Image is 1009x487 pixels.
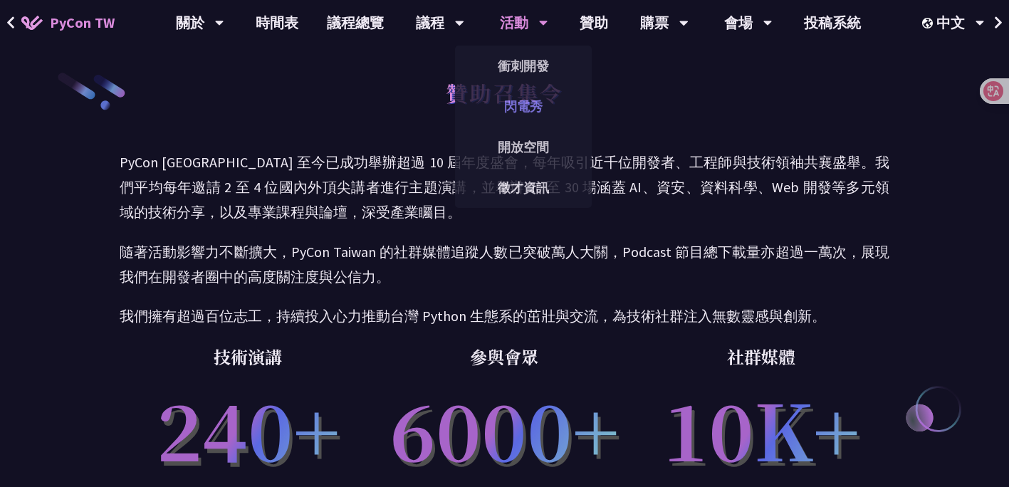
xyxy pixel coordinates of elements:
p: 社群媒體 [633,342,889,371]
p: 6000+ [376,371,632,486]
p: 我們擁有超過百位志工，持續投入心力推動台灣 Python 生態系的茁壯與交流，為技術社群注入無數靈感與創新。 [120,303,889,328]
img: Home icon of PyCon TW 2025 [21,16,43,30]
a: PyCon TW [7,5,129,41]
a: 徵才資訊 [455,171,592,204]
a: 閃電秀 [455,90,592,123]
a: 衝刺開發 [455,49,592,83]
p: 240+ [120,371,376,486]
p: 參與會眾 [376,342,632,371]
p: PyCon [GEOGRAPHIC_DATA] 至今已成功舉辦超過 10 屆年度盛會，每年吸引近千位開發者、工程師與技術領袖共襄盛舉。我們平均每年邀請 2 至 4 位國內外頂尖講者進行主題演講，... [120,150,889,225]
p: 10K+ [633,371,889,486]
h1: 贊助召集令 [446,71,563,114]
span: PyCon TW [50,12,115,33]
img: Locale Icon [922,18,936,28]
p: 隨著活動影響力不斷擴大，PyCon Taiwan 的社群媒體追蹤人數已突破萬人大關，Podcast 節目總下載量亦超過一萬次，展現我們在開發者圈中的高度關注度與公信力。 [120,239,889,289]
p: 技術演講 [120,342,376,371]
a: 開放空間 [455,130,592,164]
